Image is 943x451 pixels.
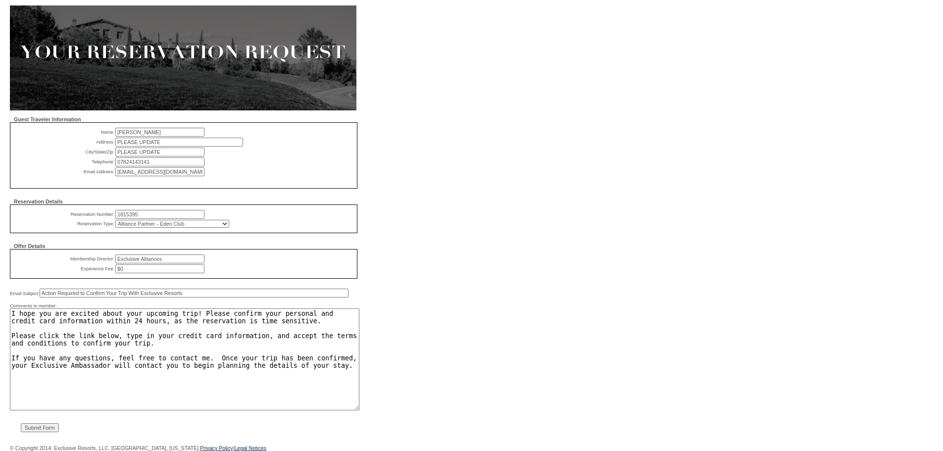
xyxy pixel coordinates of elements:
td: Email Address: [15,167,114,176]
td: Reservation Number: [15,210,114,219]
span: Offer Details [14,243,45,249]
div: © Copyright 2014. Exclusive Resorts, LLC. [GEOGRAPHIC_DATA], [US_STATE]. | [10,445,356,451]
input: Submit Form [21,423,59,432]
span: Reservation Details [14,199,63,204]
td: Name: [15,128,114,137]
td: Address: [15,138,114,147]
span: Guest Traveler Information [14,116,81,122]
a: Legal Notices [234,445,266,451]
td: City/State/Zip: [15,148,114,156]
td: Telephone: [15,157,114,166]
td: Experience Fee: [15,264,114,273]
span: Comments to member: [10,303,57,309]
span: Email Subject: [10,291,40,297]
a: Privacy Policy [200,445,233,451]
td: Membership Director: [15,254,114,263]
td: Reservation Type: [15,220,114,228]
textarea: I hope you are excited about your upcoming trip! Please confirm your personal and credit card inf... [10,308,359,410]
